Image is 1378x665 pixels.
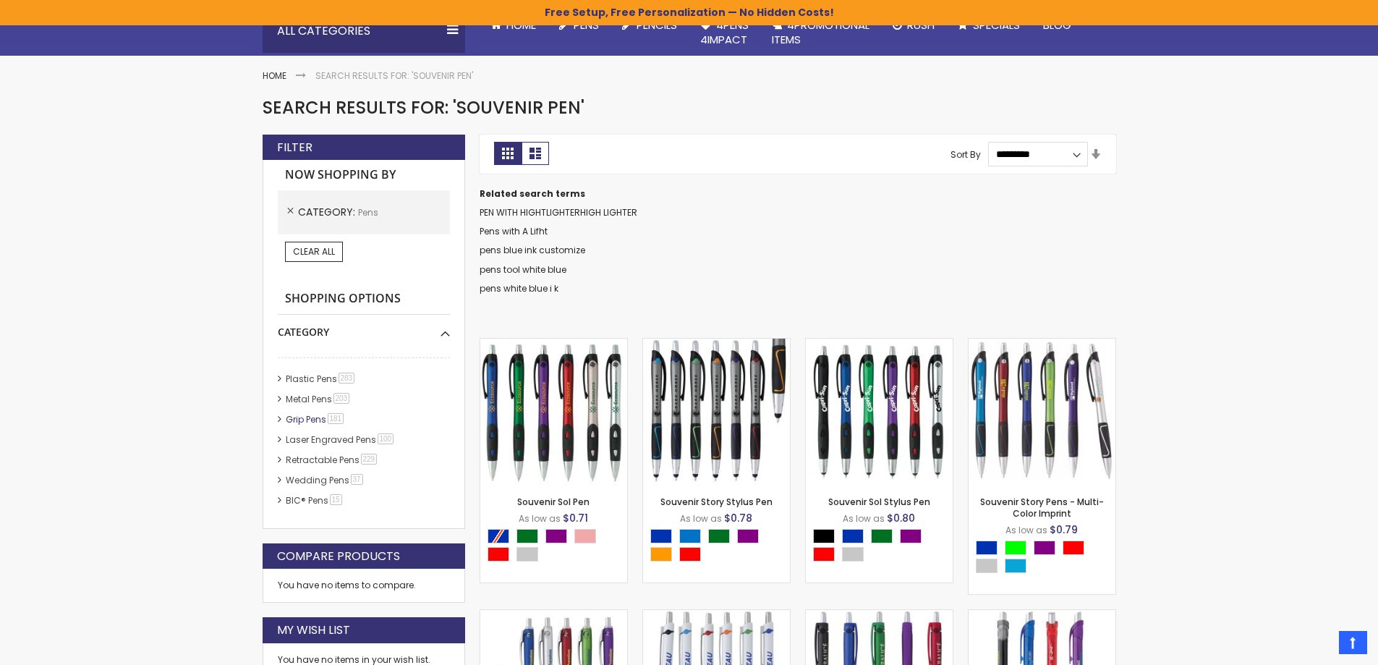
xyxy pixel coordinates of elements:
[488,547,509,562] div: Red
[950,148,981,160] label: Sort By
[708,529,730,543] div: Green
[680,512,722,525] span: As low as
[506,17,536,33] span: Home
[277,548,400,564] strong: Compare Products
[480,206,637,219] a: PEN WITH HIGHTLIGHTERHIGH LIGHTER
[282,413,349,425] a: Grip Pens181
[298,205,358,219] span: Category
[976,541,998,555] div: Blue
[358,206,378,219] span: Pens
[516,529,538,543] div: Green
[1034,541,1055,555] div: Purple
[480,339,627,486] img: Souvenir Sol Pen
[980,496,1104,520] a: Souvenir Story Pens - Multi-Color Imprint
[1063,541,1084,555] div: Red
[643,609,790,622] a: Souvenir® Fuse Pen
[887,511,915,525] span: $0.80
[480,263,566,276] a: pens tool white blue
[724,511,752,525] span: $0.78
[282,393,355,405] a: Metal Pens203
[828,496,930,508] a: Souvenir Sol Stylus Pen
[519,512,561,525] span: As low as
[282,454,383,466] a: Retractable Pens229
[278,160,450,190] strong: Now Shopping by
[263,569,465,603] div: You have no items to compare.
[660,496,773,508] a: Souvenir Story Stylus Pen
[277,622,350,638] strong: My Wish List
[563,511,588,525] span: $0.71
[637,17,677,33] span: Pencils
[315,69,473,82] strong: Search results for: 'souvenir pen'
[843,512,885,525] span: As low as
[480,609,627,622] a: Souvenir Jager Grip Pens
[760,9,881,56] a: 4PROMOTIONALITEMS
[1050,522,1078,537] span: $0.79
[813,547,835,562] div: Red
[737,529,759,543] div: Purple
[813,529,835,543] div: Black
[488,529,627,565] div: Select A Color
[907,17,935,33] span: Rush
[293,245,335,258] span: Clear All
[282,373,360,385] a: Plastic Pens283
[842,529,864,543] div: Blue
[871,529,893,543] div: Green
[480,188,1116,200] dt: Related search terms
[806,338,953,350] a: Souvenir Sol Stylus Pen
[263,96,584,119] span: Search results for: 'souvenir pen'
[1339,631,1367,654] a: Top
[278,284,450,315] strong: Shopping Options
[679,547,701,562] div: Red
[806,339,953,486] img: Souvenir Sol Stylus Pen
[643,339,790,486] img: Souvenir Story Stylus Pen
[333,393,350,404] span: 203
[574,17,599,33] span: Pens
[282,494,347,507] a: BIC® Pens15
[516,547,538,562] div: Silver
[328,413,344,424] span: 181
[969,609,1115,622] a: Souvenir® Verse Pen
[1005,524,1047,536] span: As low as
[278,315,450,339] div: Category
[689,9,760,56] a: 4Pens4impact
[700,17,749,47] span: 4Pens 4impact
[969,338,1115,350] a: Souvenir Story Pens - Multi-Color Imprint
[378,433,394,444] span: 100
[973,17,1020,33] span: Specials
[976,559,998,573] div: Silver
[1005,559,1026,573] div: Turquoise
[282,474,368,486] a: Wedding Pens37
[339,373,355,384] span: 283
[480,225,548,237] a: Pens with A Lifht
[263,69,286,82] a: Home
[842,547,864,562] div: Silver
[650,529,672,543] div: Blue
[361,454,378,465] span: 229
[282,433,399,446] a: Laser Engraved Pens100
[330,494,342,505] span: 15
[679,529,701,543] div: Blue Light
[351,474,363,485] span: 37
[263,9,465,53] div: All Categories
[285,242,343,262] a: Clear All
[806,609,953,622] a: Souvenir® Daven Pen
[1043,17,1071,33] span: Blog
[480,244,585,256] a: pens blue ink customize
[813,529,953,565] div: Select A Color
[480,282,558,295] a: pens white blue i k
[900,529,922,543] div: Purple
[969,339,1115,486] img: Souvenir Story Pens - Multi-Color Imprint
[277,140,312,156] strong: Filter
[1005,541,1026,555] div: Lime Green
[772,17,869,47] span: 4PROMOTIONAL ITEMS
[650,547,672,562] div: Orange
[650,529,790,565] div: Select A Color
[494,142,522,165] strong: Grid
[517,496,590,508] a: Souvenir Sol Pen
[976,541,1115,577] div: Select A Color
[480,338,627,350] a: Souvenir Sol Pen
[574,529,596,543] div: Rose
[545,529,567,543] div: Purple
[643,338,790,350] a: Souvenir Story Stylus Pen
